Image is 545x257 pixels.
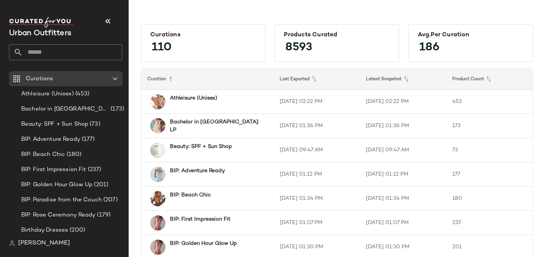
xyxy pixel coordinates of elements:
[360,162,446,187] td: [DATE] 01:12 PM
[274,211,360,235] td: [DATE] 01:07 PM
[170,167,225,175] b: BIP: Adventure Ready
[141,69,274,90] th: Curation
[360,69,446,90] th: Latest Snapshot
[21,181,92,189] span: BIP: Golden Hour Glow Up
[170,215,230,223] b: BIP: First Impression Fit
[274,69,360,90] th: Last Exported
[109,105,124,114] span: (173)
[21,105,109,114] span: Bachelor in [GEOGRAPHIC_DATA]: LP
[360,114,446,138] td: [DATE] 01:36 PM
[446,69,533,90] th: Product Count
[170,118,260,134] b: Bachelor in [GEOGRAPHIC_DATA]: LP
[21,135,80,144] span: BIP: Adventure Ready
[418,31,523,39] div: Avg.per Curation
[68,226,85,235] span: (200)
[274,114,360,138] td: [DATE] 01:36 PM
[446,162,533,187] td: 177
[21,211,95,220] span: BIP: Rose Ceremony Ready
[360,90,446,114] td: [DATE] 02:22 PM
[412,34,447,61] span: 186
[274,162,360,187] td: [DATE] 01:12 PM
[21,150,65,159] span: BIP: Beach Chic
[446,138,533,162] td: 73
[92,181,108,189] span: (201)
[26,75,53,83] span: Curations
[274,187,360,211] td: [DATE] 01:34 PM
[21,120,88,129] span: Beauty: SPF + Sun Shop
[18,239,70,248] span: [PERSON_NAME]
[360,138,446,162] td: [DATE] 09:47 AM
[150,31,256,39] div: Curations
[86,165,101,174] span: (237)
[9,30,71,37] span: Current Company Name
[284,31,389,39] div: Products Curated
[170,191,211,199] b: BIP: Beach Chic
[274,138,360,162] td: [DATE] 09:47 AM
[170,94,217,102] b: Athleisure (Unisex)
[9,17,73,28] img: cfy_white_logo.C9jOOHJF.svg
[360,187,446,211] td: [DATE] 01:34 PM
[65,150,81,159] span: (180)
[80,135,95,144] span: (177)
[95,211,111,220] span: (179)
[21,196,102,204] span: BIP: Paradise from the Couch
[21,90,74,98] span: Athleisure (Unisex)
[9,240,15,246] img: svg%3e
[21,226,68,235] span: Birthday Dresses
[278,34,320,61] span: 8593
[144,34,179,61] span: 110
[88,120,100,129] span: (73)
[102,196,118,204] span: (207)
[360,211,446,235] td: [DATE] 01:07 PM
[74,90,90,98] span: (453)
[446,114,533,138] td: 173
[170,240,237,248] b: BIP: Golden Hour Glow Up
[446,90,533,114] td: 453
[21,165,86,174] span: BIP: First Impression Fit
[446,211,533,235] td: 237
[170,143,232,151] b: Beauty: SPF + Sun Shop
[274,90,360,114] td: [DATE] 02:22 PM
[446,187,533,211] td: 180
